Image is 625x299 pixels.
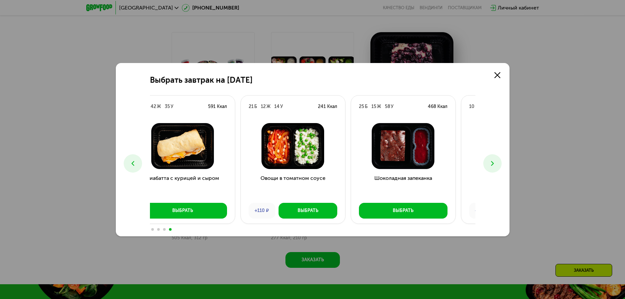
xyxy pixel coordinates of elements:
button: Выбрать [359,203,448,219]
div: У [280,103,283,110]
div: Выбрать [298,207,318,214]
div: У [391,103,393,110]
img: Овощи в томатном соусе [246,123,340,169]
div: 58 [385,103,390,110]
div: Выбрать [393,207,413,214]
div: 35 [165,103,170,110]
img: Чиабатта с курицей и сыром [136,123,230,169]
div: 241 Ккал [318,103,337,110]
div: 42 [151,103,156,110]
button: Выбрать [138,203,227,219]
div: 21 [249,103,254,110]
h3: Шоколадная запеканка [351,174,455,198]
h3: Чиабатта с курицей и сыром [131,174,235,198]
div: 10 [469,103,474,110]
div: 15 [371,103,376,110]
div: +110 ₽ [469,203,496,219]
button: Выбрать [279,203,337,219]
div: 14 [274,103,280,110]
div: Ж [266,103,270,110]
div: 468 Ккал [428,103,448,110]
h3: Овощи в томатном соусе [241,174,345,198]
img: Печенье и яблоки с корицей [467,123,560,169]
h3: Печенье и яблоки с корицей [461,174,566,198]
div: Ж [157,103,161,110]
div: Ж [377,103,381,110]
div: Б [365,103,367,110]
div: У [171,103,173,110]
div: Б [254,103,257,110]
div: 591 Ккал [208,103,227,110]
div: 12 [261,103,266,110]
div: 25 [359,103,364,110]
div: Б [475,103,478,110]
img: Шоколадная запеканка [356,123,450,169]
div: Выбрать [172,207,193,214]
h2: Выбрать завтрак на [DATE] [150,75,253,85]
div: +110 ₽ [249,203,275,219]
